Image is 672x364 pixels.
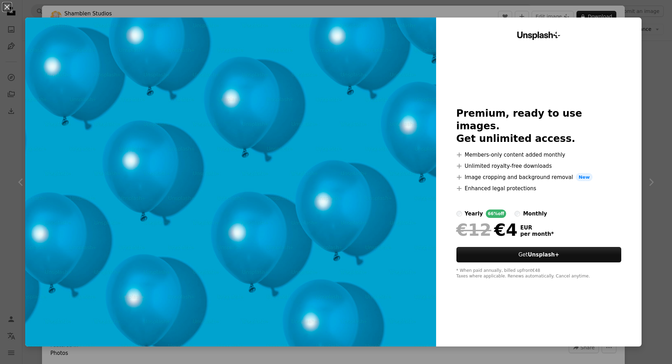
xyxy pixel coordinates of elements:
input: yearly66%off [456,211,462,217]
li: Unlimited royalty-free downloads [456,162,622,170]
span: New [576,173,593,181]
div: €4 [456,221,518,239]
li: Image cropping and background removal [456,173,622,181]
span: €12 [456,221,491,239]
input: monthly [514,211,520,217]
div: yearly [465,210,483,218]
span: per month * [520,231,554,237]
strong: Unsplash+ [528,252,559,258]
button: GetUnsplash+ [456,247,622,262]
li: Enhanced legal protections [456,184,622,193]
div: monthly [523,210,547,218]
span: EUR [520,225,554,231]
div: * When paid annually, billed upfront €48 Taxes where applicable. Renews automatically. Cancel any... [456,268,622,279]
h2: Premium, ready to use images. Get unlimited access. [456,107,622,145]
div: 66% off [486,210,506,218]
li: Members-only content added monthly [456,151,622,159]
